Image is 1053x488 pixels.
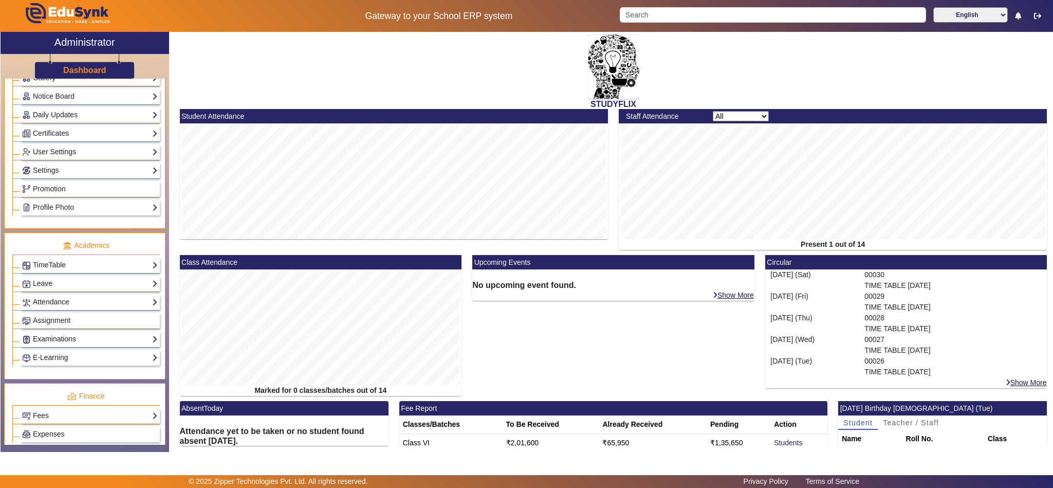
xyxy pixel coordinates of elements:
[864,323,1042,334] p: TIME TABLE [DATE]
[621,111,708,122] div: Staff Attendance
[503,415,599,434] th: To Be Received
[180,255,462,269] mat-card-header: Class Attendance
[984,430,1047,448] th: Class
[399,401,827,415] mat-card-header: Fee Report
[770,415,827,434] th: Action
[33,430,64,438] span: Expenses
[707,415,770,434] th: Pending
[22,315,158,327] a: Assignment
[707,434,770,453] td: ₹1,35,650
[859,334,1047,356] div: 00027
[174,99,1052,109] h2: STUDYFLIX
[864,302,1042,313] p: TIME TABLE [DATE]
[33,316,70,324] span: Assignment
[180,426,389,446] h6: Attendance yet to be taken or no student found absent [DATE].
[801,475,864,488] a: Terms of Service
[864,367,1042,377] p: TIME TABLE [DATE]
[765,255,1047,269] mat-card-header: Circular
[23,317,30,325] img: Assignments.png
[472,255,754,269] mat-card-header: Upcoming Events
[180,109,608,123] mat-card-header: Student Attendance
[599,415,707,434] th: Already Received
[620,7,926,23] input: Search
[23,430,30,438] img: Payroll.png
[399,415,503,434] th: Classes/Batches
[864,280,1042,291] p: TIME TABLE [DATE]
[902,430,984,448] th: Roll No.
[864,345,1042,356] p: TIME TABLE [DATE]
[12,391,160,402] p: Finance
[588,34,639,99] img: 2da83ddf-6089-4dce-a9e2-416746467bdd
[399,434,503,453] td: Class VI
[859,356,1047,377] div: 00026
[1,32,169,54] a: Administrator
[67,392,77,401] img: finance.png
[859,269,1047,291] div: 00030
[859,313,1047,334] div: 00028
[838,430,902,448] th: Name
[765,334,859,356] div: [DATE] (Wed)
[269,11,608,22] h5: Gateway to your School ERP system
[22,428,158,440] a: Expenses
[765,356,859,377] div: [DATE] (Tue)
[843,419,873,426] span: Student
[838,401,1047,415] mat-card-header: [DATE] Birthday [DEMOGRAPHIC_DATA] (Tue)
[599,434,707,453] td: ₹65,950
[712,291,754,300] a: Show More
[189,476,368,487] p: © 2025 Zipper Technologies Pvt. Ltd. All rights reserved.
[503,434,599,453] td: ₹2,01,600
[472,280,754,290] h6: No upcoming event found.
[23,185,30,193] img: Branchoperations.png
[63,241,72,250] img: academic.png
[765,313,859,334] div: [DATE] (Thu)
[883,419,939,426] span: Teacher / Staff
[63,65,106,75] h3: Dashboard
[180,401,389,415] mat-card-header: AbsentToday
[765,291,859,313] div: [DATE] (Fri)
[12,240,160,251] p: Academics
[619,239,1047,250] div: Present 1 out of 14
[33,185,66,193] span: Promotion
[774,439,802,447] a: Students
[63,65,107,76] a: Dashboard
[765,269,859,291] div: [DATE] (Sat)
[54,36,115,48] h2: Administrator
[1005,378,1047,387] a: Show More
[859,291,1047,313] div: 00029
[180,385,462,396] div: Marked for 0 classes/batches out of 14
[22,183,158,195] a: Promotion
[738,475,793,488] a: Privacy Policy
